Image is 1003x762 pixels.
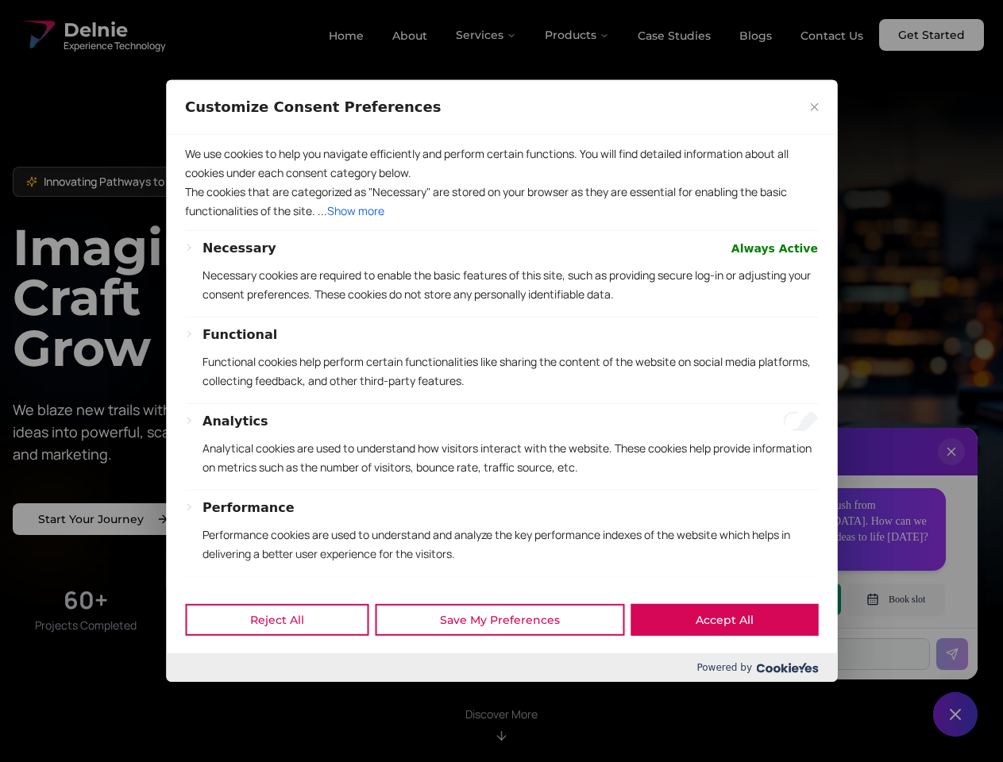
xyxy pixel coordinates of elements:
[185,144,818,183] p: We use cookies to help you navigate efficiently and perform certain functions. You will find deta...
[731,239,818,258] span: Always Active
[756,663,818,673] img: Cookieyes logo
[203,352,818,391] p: Functional cookies help perform certain functionalities like sharing the content of the website o...
[375,604,624,636] button: Save My Preferences
[185,604,368,636] button: Reject All
[783,412,818,431] input: Enable Analytics
[185,98,441,117] span: Customize Consent Preferences
[203,325,277,344] button: Functional
[327,202,384,221] button: Show more
[203,412,268,431] button: Analytics
[203,525,818,564] p: Performance cookies are used to understand and analyze the key performance indexes of the website...
[631,604,818,636] button: Accept All
[166,653,837,682] div: Powered by
[810,103,818,111] img: Close
[203,439,818,477] p: Analytical cookies are used to understand how visitors interact with the website. These cookies h...
[203,239,276,258] button: Necessary
[185,183,818,221] p: The cookies that are categorized as "Necessary" are stored on your browser as they are essential ...
[203,266,818,304] p: Necessary cookies are required to enable the basic features of this site, such as providing secur...
[203,498,295,518] button: Performance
